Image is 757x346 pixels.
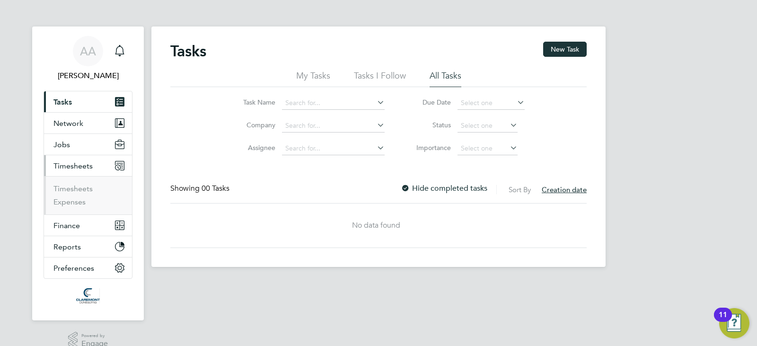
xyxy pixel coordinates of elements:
[296,70,330,87] li: My Tasks
[44,91,132,112] a: Tasks
[53,119,83,128] span: Network
[53,140,70,149] span: Jobs
[408,121,451,129] label: Status
[509,185,531,194] label: Sort By
[53,184,93,193] a: Timesheets
[44,113,132,133] button: Network
[719,308,749,338] button: Open Resource Center, 11 new notifications
[542,185,587,194] span: Creation date
[282,119,385,133] input: Search for...
[458,142,518,155] input: Select one
[719,315,727,327] div: 11
[170,42,206,61] h2: Tasks
[44,36,132,81] a: AA[PERSON_NAME]
[53,161,93,170] span: Timesheets
[458,97,525,110] input: Select one
[53,98,72,106] span: Tasks
[170,184,231,194] div: Showing
[53,264,94,273] span: Preferences
[282,142,385,155] input: Search for...
[408,98,451,106] label: Due Date
[282,97,385,110] input: Search for...
[53,242,81,251] span: Reports
[44,134,132,155] button: Jobs
[44,288,132,303] a: Go to home page
[233,98,275,106] label: Task Name
[44,215,132,236] button: Finance
[76,288,99,303] img: claremontconsulting1-logo-retina.png
[81,332,108,340] span: Powered by
[44,176,132,214] div: Timesheets
[233,121,275,129] label: Company
[53,221,80,230] span: Finance
[44,155,132,176] button: Timesheets
[53,197,86,206] a: Expenses
[408,143,451,152] label: Importance
[44,236,132,257] button: Reports
[202,184,229,193] span: 00 Tasks
[401,184,487,193] label: Hide completed tasks
[354,70,406,87] li: Tasks I Follow
[44,257,132,278] button: Preferences
[543,42,587,57] button: New Task
[430,70,461,87] li: All Tasks
[233,143,275,152] label: Assignee
[80,45,96,57] span: AA
[458,119,518,133] input: Select one
[32,27,144,320] nav: Main navigation
[44,70,132,81] span: Afzal Ahmed
[170,221,582,231] div: No data found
